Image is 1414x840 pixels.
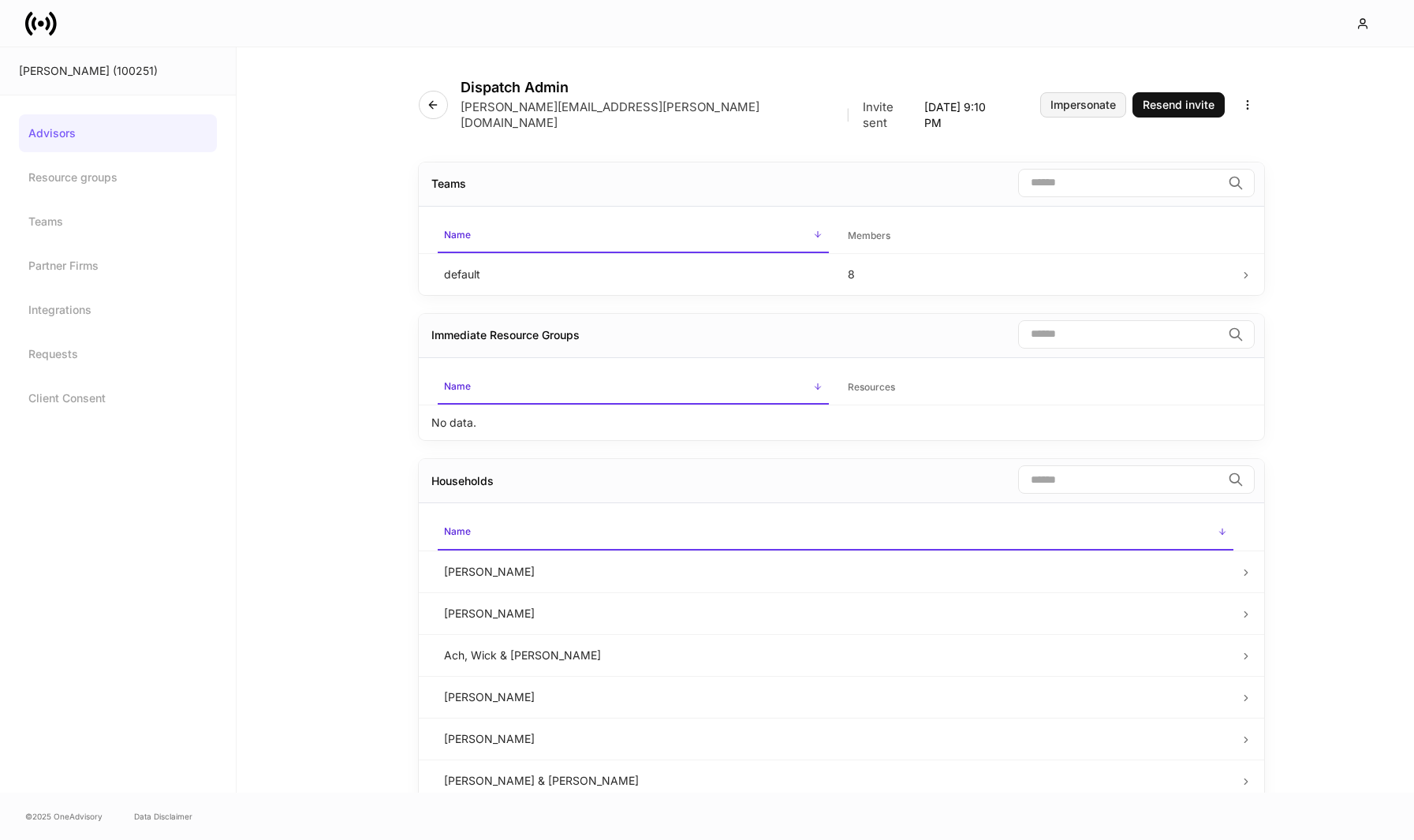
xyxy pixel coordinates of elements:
p: No data. [431,415,476,431]
a: Teams [19,203,217,241]
p: [PERSON_NAME][EMAIL_ADDRESS][PERSON_NAME][DOMAIN_NAME] [461,99,834,131]
span: Members [841,220,1233,252]
div: Immediate Resource Groups [431,327,580,343]
p: [DATE] 9:10 PM [924,99,1002,131]
h6: Name [444,379,471,394]
button: Resend invite [1132,92,1225,118]
h6: Name [444,227,471,242]
div: Resend invite [1143,99,1214,110]
span: Resources [841,371,1233,404]
a: Requests [19,335,217,373]
td: [PERSON_NAME] [431,676,1240,718]
td: [PERSON_NAME] [431,592,1240,634]
td: [PERSON_NAME] [431,718,1240,760]
div: Households [431,473,494,489]
p: Invite sent [863,99,918,131]
h6: Members [848,228,890,243]
td: [PERSON_NAME] & [PERSON_NAME] [431,760,1240,801]
span: Name [438,516,1233,550]
h4: Dispatch Admin [461,79,1002,96]
h6: Resources [848,379,895,394]
a: Integrations [19,291,217,329]
div: Impersonate [1050,99,1116,110]
a: Advisors [19,114,217,152]
div: [PERSON_NAME] (100251) [19,63,217,79]
td: default [431,253,836,295]
td: Ach, Wick & [PERSON_NAME] [431,634,1240,676]
span: © 2025 OneAdvisory [25,810,103,823]
a: Partner Firms [19,247,217,285]
p: | [846,107,850,123]
a: Data Disclaimer [134,810,192,823]
td: [PERSON_NAME] [431,551,1240,592]
span: Name [438,219,830,253]
a: Client Consent [19,379,217,417]
button: Impersonate [1040,92,1126,118]
td: 8 [835,253,1240,295]
a: Resource groups [19,159,217,196]
h6: Name [444,524,471,539]
span: Name [438,371,830,405]
div: Teams [431,176,466,192]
